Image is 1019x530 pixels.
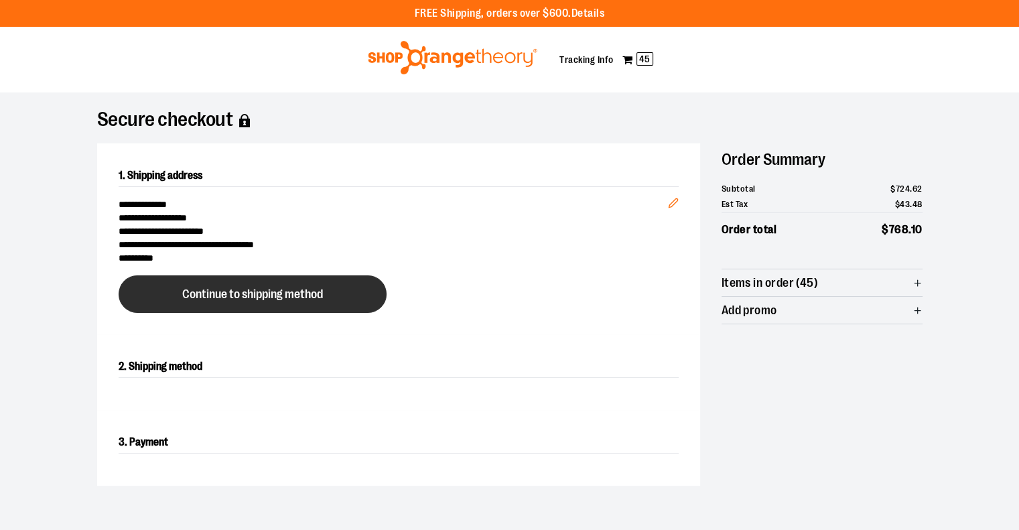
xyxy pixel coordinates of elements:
h2: Order Summary [722,143,923,176]
p: FREE Shipping, orders over $600. [415,6,605,21]
span: Items in order (45) [722,277,819,289]
span: Est Tax [722,198,748,211]
button: Edit [657,176,689,223]
h1: Secure checkout [97,114,923,127]
span: Subtotal [722,182,756,196]
span: 48 [912,199,923,209]
span: 45 [636,52,653,66]
span: $ [882,223,889,236]
span: 724 [896,184,910,194]
a: Tracking Info [559,54,614,65]
a: Details [571,7,605,19]
img: Shop Orangetheory [366,41,539,74]
span: $ [890,184,896,194]
span: Order total [722,221,777,239]
span: . [908,223,911,236]
span: Add promo [722,304,777,317]
h2: 3. Payment [119,432,679,454]
span: 10 [911,223,923,236]
span: $ [895,199,900,209]
span: Continue to shipping method [182,288,323,301]
span: 43 [900,199,910,209]
span: . [910,199,912,209]
span: 62 [912,184,923,194]
button: Items in order (45) [722,269,923,296]
span: 768 [889,223,909,236]
button: Continue to shipping method [119,275,387,313]
span: . [910,184,912,194]
button: Add promo [722,297,923,324]
h2: 1. Shipping address [119,165,679,187]
h2: 2. Shipping method [119,356,679,378]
